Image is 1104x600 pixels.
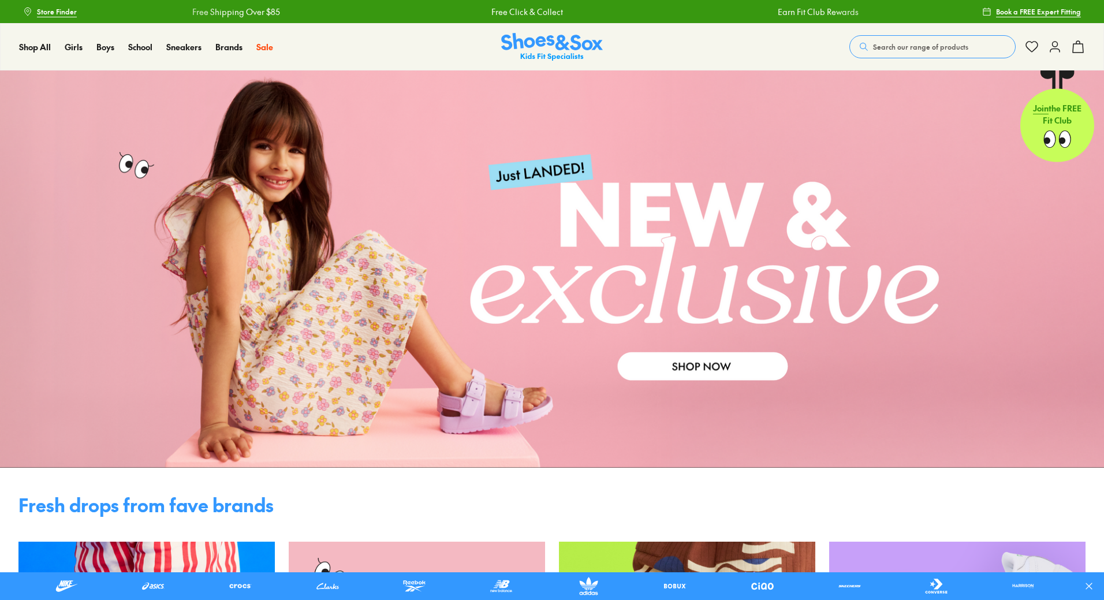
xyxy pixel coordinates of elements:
a: Girls [65,41,83,53]
a: Shoes & Sox [501,33,603,61]
a: Sale [256,41,273,53]
span: Store Finder [37,6,77,17]
a: School [128,41,152,53]
a: Book a FREE Expert Fitting [982,1,1081,22]
a: Sneakers [166,41,202,53]
a: Brands [215,41,243,53]
a: Free Click & Collect [488,6,560,18]
button: Search our range of products [849,35,1016,58]
span: Search our range of products [873,42,968,52]
span: Join [1033,102,1049,114]
a: Free Shipping Over $85 [189,6,277,18]
a: Jointhe FREE Fit Club [1020,70,1094,162]
a: Earn Fit Club Rewards [775,6,856,18]
p: the FREE Fit Club [1020,93,1094,136]
img: SNS_Logo_Responsive.svg [501,33,603,61]
a: Boys [96,41,114,53]
a: Store Finder [23,1,77,22]
a: Shop All [19,41,51,53]
span: Book a FREE Expert Fitting [996,6,1081,17]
